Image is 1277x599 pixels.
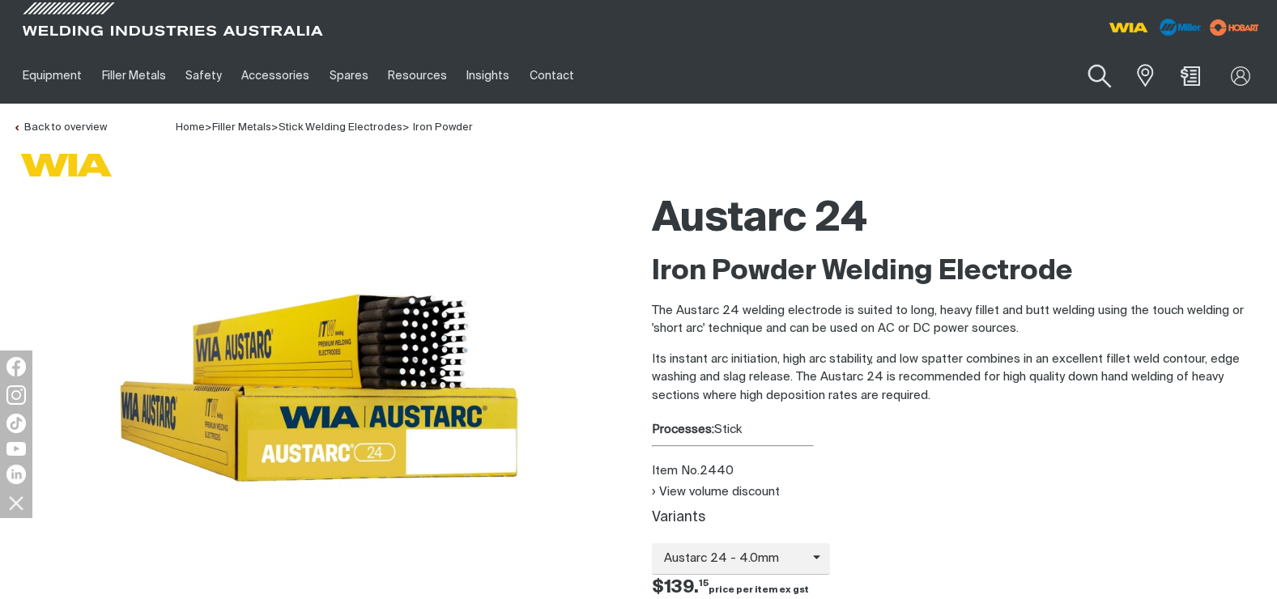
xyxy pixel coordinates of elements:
[117,185,521,590] img: Austarc 24
[13,48,92,104] a: Equipment
[6,442,26,456] img: YouTube
[652,550,813,568] span: Austarc 24 - 4.0mm
[457,48,519,104] a: Insights
[1205,15,1264,40] img: miller
[378,48,457,104] a: Resources
[1178,66,1204,86] a: Shopping cart (0 product(s))
[212,122,271,133] a: Filler Metals
[232,48,319,104] a: Accessories
[1066,53,1132,100] button: Search products
[13,48,951,104] nav: Main
[652,579,809,597] span: $139.
[271,122,279,133] span: >
[320,48,378,104] a: Spares
[652,421,1265,440] div: Stick
[279,122,402,133] a: Stick Welding Electrodes
[699,579,709,588] sup: 15
[205,122,212,133] span: >
[652,302,1265,338] p: The Austarc 24 welding electrode is suited to long, heavy fillet and butt welding using the touch...
[652,254,1265,290] h2: Iron Powder Welding Electrode
[13,122,107,133] a: Back to overview
[652,485,780,499] button: View volume discount
[652,462,1265,481] div: Item No. 2440
[413,122,473,133] a: Iron Powder
[652,193,1265,246] h1: Austarc 24
[652,423,714,435] strong: Processes:
[6,465,26,484] img: LinkedIn
[6,357,26,376] img: Facebook
[1051,57,1126,95] input: Product name or item number...
[652,511,705,525] label: Variants
[176,48,232,104] a: Safety
[6,414,26,433] img: TikTok
[402,122,410,133] span: >
[520,48,584,104] a: Contact
[92,48,175,104] a: Filler Metals
[176,122,205,133] a: Home
[6,385,26,405] img: Instagram
[652,350,1265,406] p: Its instant arc initiation, high arc stability, and low spatter combines in an excellent fillet w...
[2,489,30,516] img: hide socials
